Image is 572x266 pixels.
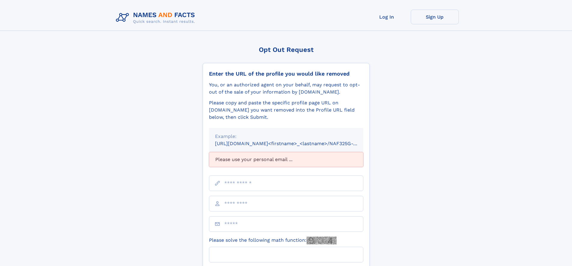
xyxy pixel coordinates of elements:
div: Please copy and paste the specific profile page URL on [DOMAIN_NAME] you want removed into the Pr... [209,99,363,121]
div: Please use your personal email ... [209,152,363,167]
img: Logo Names and Facts [113,10,200,26]
a: Sign Up [411,10,459,24]
div: You, or an authorized agent on your behalf, may request to opt-out of the sale of your informatio... [209,81,363,96]
a: Log In [363,10,411,24]
small: [URL][DOMAIN_NAME]<firstname>_<lastname>/NAF325G-xxxxxxxx [215,141,375,146]
div: Opt Out Request [203,46,370,53]
div: Example: [215,133,357,140]
div: Enter the URL of the profile you would like removed [209,70,363,77]
label: Please solve the following math function: [209,237,337,244]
